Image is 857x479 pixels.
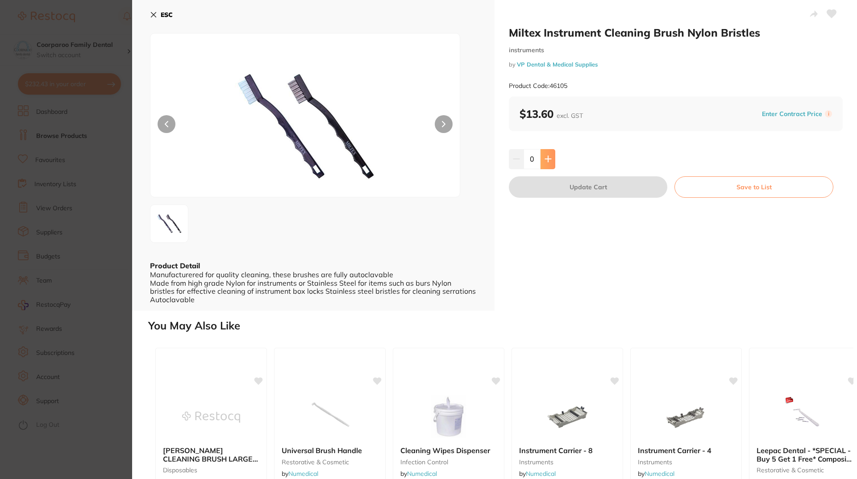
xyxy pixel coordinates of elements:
a: Numedical [288,470,318,478]
a: Numedical [645,470,674,478]
small: restorative & cosmetic [282,458,378,466]
small: disposables [163,467,259,474]
img: aXN0bGVz [153,208,185,240]
img: Instrument Carrier - 4 [657,395,715,439]
span: by [519,470,556,478]
b: ESC [161,11,173,19]
b: $13.60 [520,107,583,121]
small: restorative & cosmetic [757,467,853,474]
b: Universal Brush Handle [282,446,378,454]
button: Update Cart [509,176,667,198]
b: Instrument Carrier - 8 [519,446,616,454]
button: Save to List [674,176,833,198]
h2: You May Also Like [148,320,853,332]
img: Leepac Dental - *SPECIAL - Buy 5 Get 1 Free* Composite Brush And Brush Tips - High Quality Dental... [776,395,834,439]
a: VP Dental & Medical Supplies [517,61,598,68]
span: by [400,470,437,478]
img: Cleaning Wipes Dispenser [420,395,478,439]
b: Cleaning Wipes Dispenser [400,446,497,454]
span: excl. GST [557,112,583,120]
small: instruments [638,458,734,466]
small: by [509,61,843,68]
a: Numedical [407,470,437,478]
small: Product Code: 46105 [509,82,567,90]
b: Product Detail [150,261,200,270]
a: Numedical [526,470,556,478]
img: Universal Brush Handle [301,395,359,439]
img: Instrument Carrier - 8 [538,395,596,439]
b: Instrument Carrier - 4 [638,446,734,454]
span: by [638,470,674,478]
b: Leepac Dental - *SPECIAL - Buy 5 Get 1 Free* Composite Brush And Brush Tips - High Quality Dental... [757,446,853,463]
img: aXN0bGVz [212,56,398,197]
h2: Miltex Instrument Cleaning Brush Nylon Bristles [509,26,843,39]
small: instruments [509,46,843,54]
b: CATTANI CLEANING BRUSH LARGE (1) [163,446,259,463]
small: infection control [400,458,497,466]
span: by [282,470,318,478]
button: ESC [150,7,173,22]
small: instruments [519,458,616,466]
div: Manufacturered for quality cleaning, these brushes are fully autoclavable Made from high grade Ny... [150,271,477,304]
label: i [825,110,832,117]
img: CATTANI CLEANING BRUSH LARGE (1) [182,395,240,439]
button: Enter Contract Price [759,110,825,118]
